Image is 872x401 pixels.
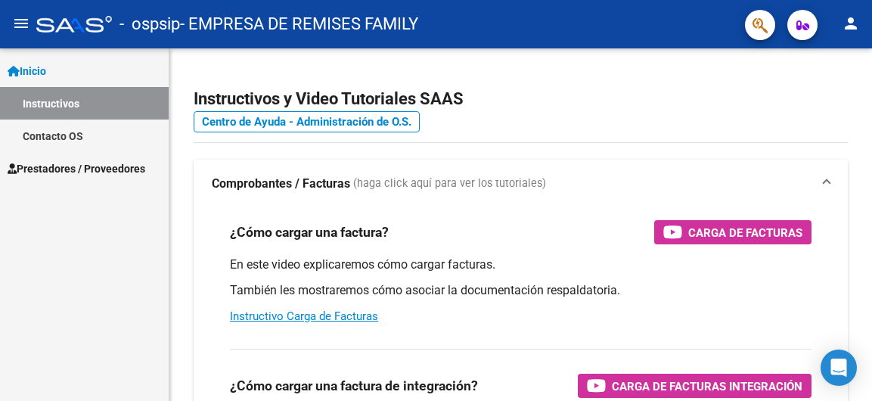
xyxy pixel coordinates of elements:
p: En este video explicaremos cómo cargar facturas. [230,256,811,273]
p: También les mostraremos cómo asociar la documentación respaldatoria. [230,282,811,299]
span: (haga click aquí para ver los tutoriales) [353,176,546,192]
h2: Instructivos y Video Tutoriales SAAS [194,85,848,113]
button: Carga de Facturas Integración [578,374,811,398]
mat-icon: person [842,14,860,33]
span: - EMPRESA DE REMISES FAMILY [180,8,418,41]
span: - ospsip [119,8,180,41]
mat-icon: menu [12,14,30,33]
span: Carga de Facturas Integración [612,377,802,396]
div: Open Intercom Messenger [821,350,857,386]
h3: ¿Cómo cargar una factura de integración? [230,375,478,396]
mat-expansion-panel-header: Comprobantes / Facturas (haga click aquí para ver los tutoriales) [194,160,848,208]
strong: Comprobantes / Facturas [212,176,350,192]
a: Instructivo Carga de Facturas [230,309,378,323]
span: Carga de Facturas [688,223,802,242]
span: Inicio [8,63,46,79]
span: Prestadores / Proveedores [8,160,145,177]
a: Centro de Ayuda - Administración de O.S. [194,111,420,132]
h3: ¿Cómo cargar una factura? [230,222,389,243]
button: Carga de Facturas [654,220,811,244]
